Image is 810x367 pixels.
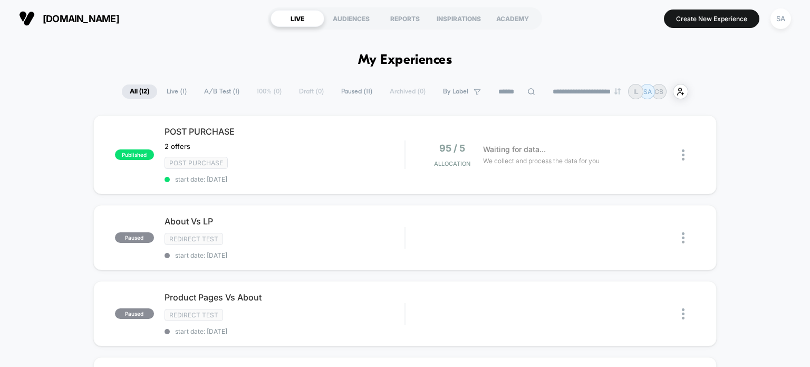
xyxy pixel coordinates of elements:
[483,156,600,166] span: We collect and process the data for you
[643,88,652,96] p: SA
[664,10,759,28] button: Create New Experience
[165,251,405,259] span: start date: [DATE]
[165,309,223,321] span: Redirect Test
[378,10,432,27] div: REPORTS
[165,157,228,169] span: Post Purchase
[115,308,154,319] span: paused
[654,88,663,96] p: CB
[324,10,378,27] div: AUDIENCES
[19,11,35,26] img: Visually logo
[770,8,791,29] div: SA
[16,10,122,27] button: [DOMAIN_NAME]
[271,10,324,27] div: LIVE
[165,233,223,245] span: Redirect Test
[682,308,684,319] img: close
[633,88,639,96] p: IL
[358,53,452,68] h1: My Experiences
[165,216,405,227] span: About Vs LP
[434,160,470,167] span: Allocation
[333,84,380,99] span: Paused ( 11 )
[682,232,684,243] img: close
[767,8,794,30] button: SA
[165,292,405,303] span: Product Pages Vs About
[159,84,195,99] span: Live ( 1 )
[165,126,405,137] span: POST PURCHASE
[122,84,157,99] span: All ( 12 )
[115,149,154,160] span: published
[614,88,621,95] img: end
[439,143,465,154] span: 95 / 5
[486,10,539,27] div: ACADEMY
[483,144,546,155] span: Waiting for data...
[682,149,684,161] img: close
[43,13,119,24] span: [DOMAIN_NAME]
[165,175,405,183] span: start date: [DATE]
[115,232,154,243] span: paused
[196,84,247,99] span: A/B Test ( 1 )
[443,88,468,96] span: By Label
[165,142,190,150] span: 2 offers
[165,327,405,335] span: start date: [DATE]
[432,10,486,27] div: INSPIRATIONS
